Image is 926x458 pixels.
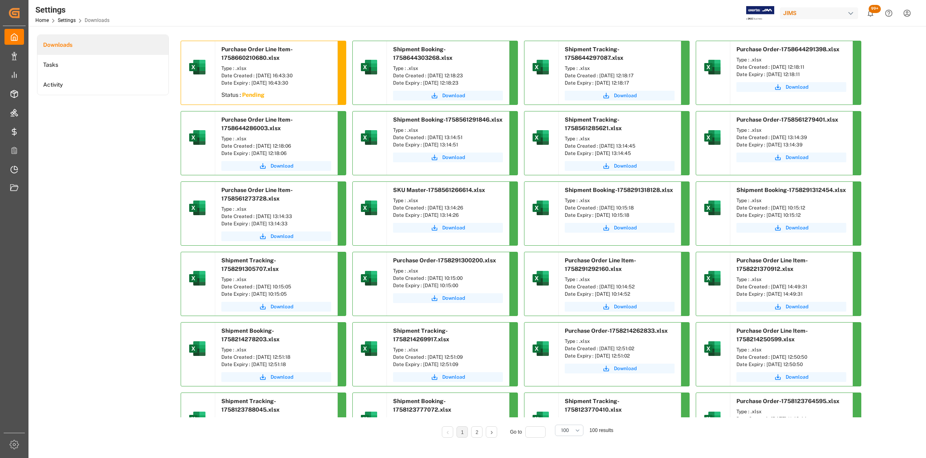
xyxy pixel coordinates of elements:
[393,372,503,382] a: Download
[221,327,280,342] span: Shipment Booking-1758214278203.xlsx
[736,197,846,204] div: Type : .xlsx
[736,204,846,212] div: Date Created : [DATE] 10:15:12
[271,162,293,170] span: Download
[393,91,503,100] button: Download
[393,327,449,342] span: Shipment Tracking-1758214269917.xlsx
[565,91,675,100] button: Download
[614,92,637,99] span: Download
[35,4,109,16] div: Settings
[442,154,465,161] span: Download
[188,268,207,288] img: microsoft-excel-2019--v1.png
[393,346,503,353] div: Type : .xlsx
[703,198,722,218] img: microsoft-excel-2019--v1.png
[614,162,637,170] span: Download
[736,327,808,342] span: Purchase Order Line Item-1758214250599.xlsx
[861,4,880,22] button: show 100 new notifications
[221,372,331,382] a: Download
[780,5,861,21] button: JIMS
[565,161,675,171] button: Download
[221,283,331,290] div: Date Created : [DATE] 10:15:05
[555,425,583,436] button: open menu
[221,142,331,150] div: Date Created : [DATE] 12:18:06
[736,346,846,353] div: Type : .xlsx
[442,224,465,231] span: Download
[736,415,846,423] div: Date Created : [DATE] 11:42:44
[221,187,293,202] span: Purchase Order Line Item-1758561273728.xlsx
[221,290,331,298] div: Date Expiry : [DATE] 10:15:05
[565,65,675,72] div: Type : .xlsx
[393,153,503,162] button: Download
[703,57,722,77] img: microsoft-excel-2019--v1.png
[736,187,846,193] span: Shipment Booking-1758291312454.xlsx
[531,57,550,77] img: microsoft-excel-2019--v1.png
[35,17,49,23] a: Home
[736,408,846,415] div: Type : .xlsx
[393,361,503,368] div: Date Expiry : [DATE] 12:51:09
[221,205,331,213] div: Type : .xlsx
[188,339,207,358] img: microsoft-excel-2019--v1.png
[880,4,898,22] button: Help Center
[736,283,846,290] div: Date Created : [DATE] 14:49:31
[703,128,722,147] img: microsoft-excel-2019--v1.png
[442,426,453,438] li: Previous Page
[221,276,331,283] div: Type : .xlsx
[58,17,76,23] a: Settings
[188,57,207,77] img: microsoft-excel-2019--v1.png
[736,82,846,92] button: Download
[188,128,207,147] img: microsoft-excel-2019--v1.png
[736,361,846,368] div: Date Expiry : [DATE] 12:50:50
[393,267,503,275] div: Type : .xlsx
[221,302,331,312] button: Download
[461,430,464,435] a: 1
[221,398,280,413] span: Shipment Tracking-1758123788045.xlsx
[736,141,846,148] div: Date Expiry : [DATE] 13:14:39
[786,303,808,310] span: Download
[393,141,503,148] div: Date Expiry : [DATE] 13:14:51
[614,303,637,310] span: Download
[565,72,675,79] div: Date Created : [DATE] 12:18:17
[37,35,168,55] li: Downloads
[393,72,503,79] div: Date Created : [DATE] 12:18:23
[531,198,550,218] img: microsoft-excel-2019--v1.png
[393,134,503,141] div: Date Created : [DATE] 13:14:51
[476,430,478,435] a: 2
[786,224,808,231] span: Download
[271,233,293,240] span: Download
[565,46,623,61] span: Shipment Tracking-1758644297087.xlsx
[221,353,331,361] div: Date Created : [DATE] 12:51:18
[221,150,331,157] div: Date Expiry : [DATE] 12:18:06
[242,92,264,98] sapn: Pending
[359,57,379,77] img: microsoft-excel-2019--v1.png
[486,426,497,438] li: Next Page
[565,302,675,312] button: Download
[565,283,675,290] div: Date Created : [DATE] 10:14:52
[393,275,503,282] div: Date Created : [DATE] 10:15:00
[736,223,846,233] a: Download
[393,204,503,212] div: Date Created : [DATE] 13:14:26
[565,257,636,272] span: Purchase Order Line Item-1758291292160.xlsx
[736,302,846,312] button: Download
[393,212,503,219] div: Date Expiry : [DATE] 13:14:26
[221,46,293,61] span: Purchase Order Line Item-1758660210680.xlsx
[37,75,168,95] a: Activity
[786,154,808,161] span: Download
[565,197,675,204] div: Type : .xlsx
[393,223,503,233] button: Download
[786,83,808,91] span: Download
[221,161,331,171] a: Download
[703,339,722,358] img: microsoft-excel-2019--v1.png
[393,257,496,264] span: Purchase Order-1758291300200.xlsx
[565,212,675,219] div: Date Expiry : [DATE] 10:15:18
[393,187,485,193] span: SKU Master-1758561266614.xlsx
[37,55,168,75] a: Tasks
[393,398,451,413] span: Shipment Booking-1758123777072.xlsx
[746,6,774,20] img: Exertis%20JAM%20-%20Email%20Logo.jpg_1722504956.jpg
[565,223,675,233] a: Download
[736,372,846,382] a: Download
